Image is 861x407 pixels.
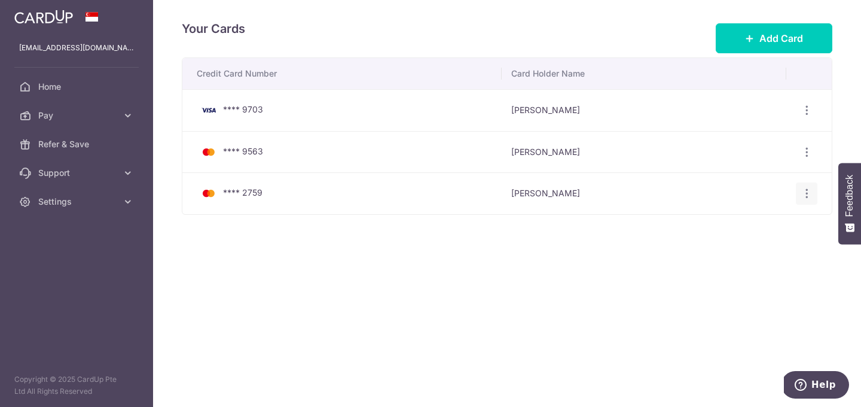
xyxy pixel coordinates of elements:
[38,81,117,93] span: Home
[502,172,786,214] td: [PERSON_NAME]
[502,58,786,89] th: Card Holder Name
[197,103,221,117] img: Bank Card
[182,58,502,89] th: Credit Card Number
[38,167,117,179] span: Support
[197,145,221,159] img: Bank Card
[38,138,117,150] span: Refer & Save
[716,23,832,53] button: Add Card
[38,110,117,122] span: Pay
[844,175,855,217] span: Feedback
[38,196,117,208] span: Settings
[197,186,221,201] img: Bank Card
[19,42,134,54] p: [EMAIL_ADDRESS][DOMAIN_NAME]
[784,371,849,401] iframe: Opens a widget where you can find more information
[838,163,861,244] button: Feedback - Show survey
[759,31,803,45] span: Add Card
[502,89,786,131] td: [PERSON_NAME]
[14,10,73,24] img: CardUp
[182,19,245,38] h4: Your Cards
[502,131,786,173] td: [PERSON_NAME]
